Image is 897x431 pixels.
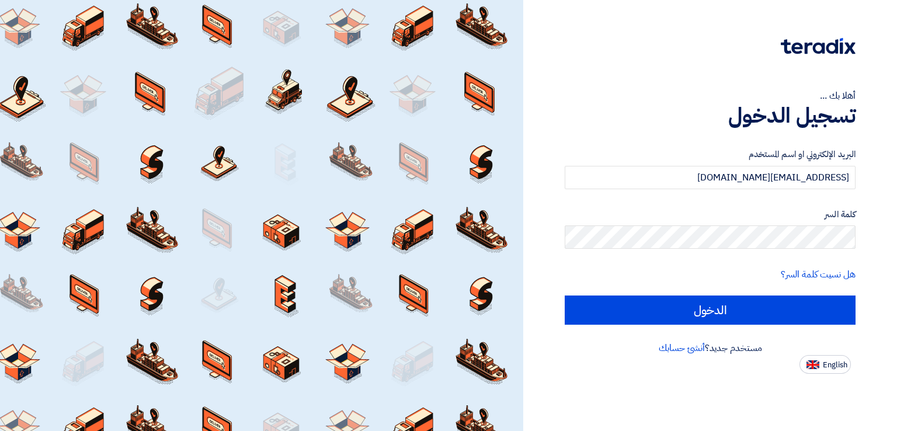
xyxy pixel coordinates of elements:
[781,38,856,54] img: Teradix logo
[565,103,856,128] h1: تسجيل الدخول
[565,89,856,103] div: أهلا بك ...
[806,360,819,369] img: en-US.png
[659,341,705,355] a: أنشئ حسابك
[565,341,856,355] div: مستخدم جديد؟
[799,355,851,374] button: English
[565,148,856,161] label: البريد الإلكتروني او اسم المستخدم
[565,166,856,189] input: أدخل بريد العمل الإلكتروني او اسم المستخدم الخاص بك ...
[565,296,856,325] input: الدخول
[823,361,847,369] span: English
[781,267,856,281] a: هل نسيت كلمة السر؟
[565,208,856,221] label: كلمة السر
